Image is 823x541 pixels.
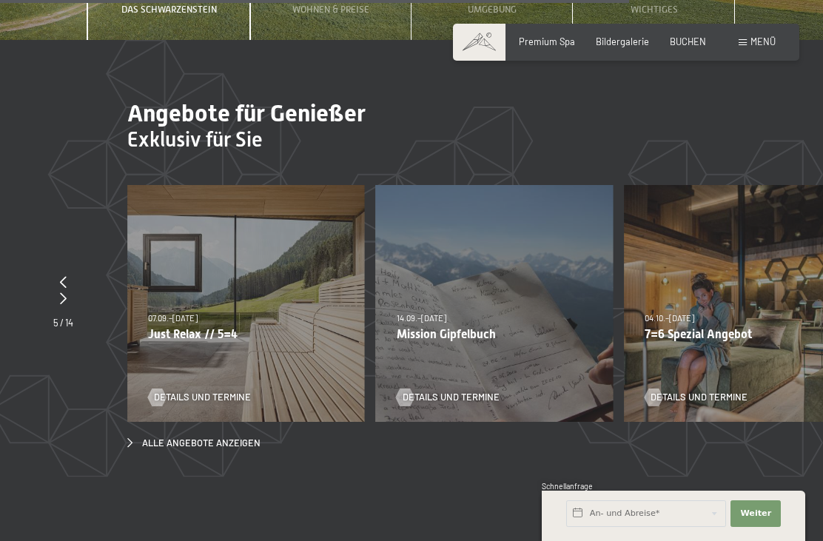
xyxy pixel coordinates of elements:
span: Details und Termine [403,391,500,404]
span: Umgebung [468,4,517,15]
span: Alle Angebote anzeigen [142,437,261,450]
p: Mission Gipfelbuch [397,327,593,341]
span: / [60,317,64,329]
span: Menü [750,36,776,47]
a: Details und Termine [397,391,500,404]
span: Details und Termine [154,391,251,404]
a: Bildergalerie [596,36,649,47]
button: Weiter [730,500,781,527]
a: Premium Spa [519,36,575,47]
span: Schnellanfrage [542,482,593,491]
p: Just Relax // 5=4 [148,327,344,341]
span: Details und Termine [651,391,748,404]
span: Wohnen & Preise [292,4,369,15]
a: Alle Angebote anzeigen [127,437,261,450]
span: Weiter [740,508,771,520]
span: Angebote für Genießer [127,99,366,127]
span: 07.09.–[DATE] [148,313,198,323]
span: Exklusiv für Sie [127,127,263,152]
span: 14.09.–[DATE] [397,313,446,323]
span: 04.10.–[DATE] [645,313,694,323]
span: 14 [65,317,73,329]
a: Details und Termine [645,391,748,404]
span: Wichtiges [631,4,678,15]
a: BUCHEN [670,36,706,47]
span: 5 [53,317,58,329]
span: Das Schwarzenstein [121,4,217,15]
a: Details und Termine [148,391,251,404]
